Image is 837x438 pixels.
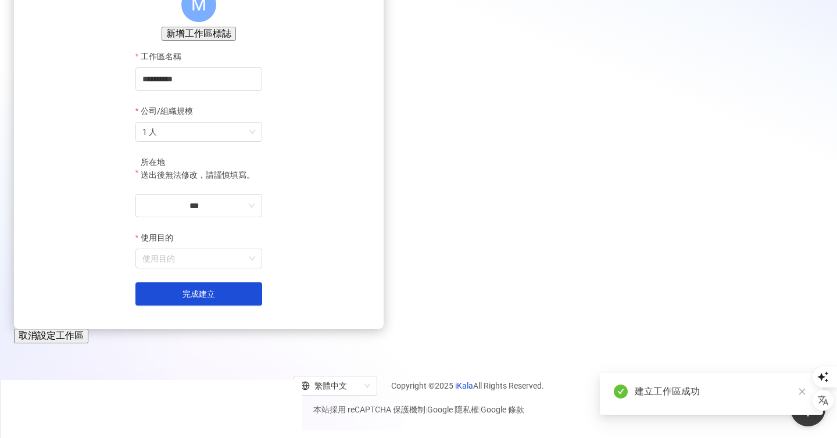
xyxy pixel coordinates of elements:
p: 送出後無法修改，請謹慎填寫。 [141,168,255,181]
a: Google 隱私權 [427,405,479,414]
span: down [248,202,255,209]
button: 完成建立 [135,282,262,306]
div: 建立工作區成功 [635,385,809,398]
span: 完成建立 [183,289,215,299]
button: 取消設定工作區 [14,329,88,343]
input: 工作區名稱 [135,67,262,91]
span: 本站採用 reCAPTCHA 保護機制 [313,403,524,417]
a: iKala [455,381,473,390]
span: check-circle [614,385,628,398]
span: 1 人 [142,123,255,141]
a: Google 條款 [481,405,524,414]
label: 工作區名稱 [135,50,189,63]
span: Copyright © 2025 All Rights Reserved. [391,379,544,393]
div: 繁體中文 [301,376,360,395]
span: close [798,387,806,396]
div: 所在地 [141,156,255,168]
span: | [479,405,481,414]
span: | [425,405,427,414]
label: 公司/組織規模 [135,105,201,117]
label: 使用目的 [135,231,181,244]
button: 新增工作區標誌 [162,27,236,41]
